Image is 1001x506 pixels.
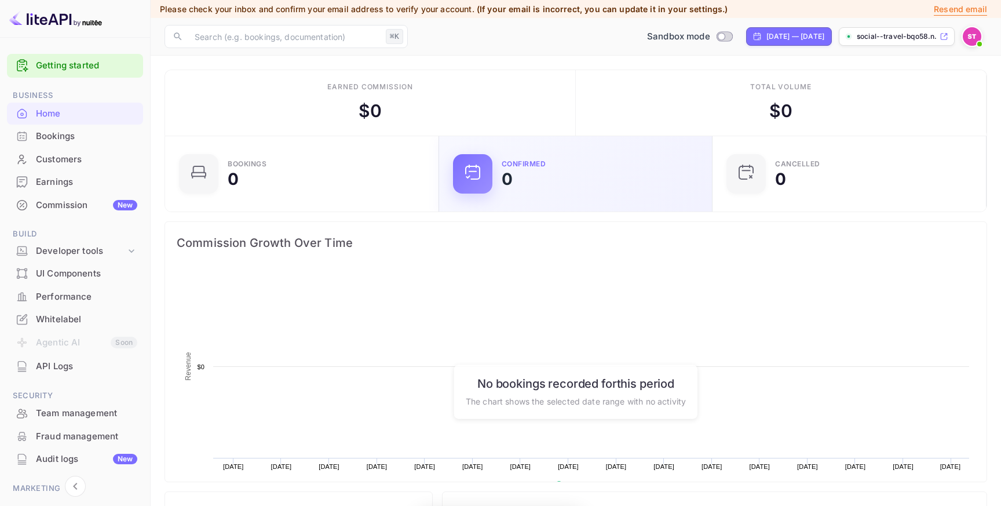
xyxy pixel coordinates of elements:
[606,463,627,470] text: [DATE]
[7,308,143,330] a: Whitelabel
[113,200,137,210] div: New
[7,448,143,471] div: Audit logsNew
[36,130,137,143] div: Bookings
[766,31,824,42] div: [DATE] — [DATE]
[36,199,137,212] div: Commission
[160,4,474,14] span: Please check your inbox and confirm your email address to verify your account.
[940,463,961,470] text: [DATE]
[65,476,86,497] button: Collapse navigation
[502,161,546,168] div: Confirmed
[7,148,143,170] a: Customers
[386,29,403,44] div: ⌘K
[7,448,143,469] a: Audit logsNew
[113,454,137,464] div: New
[414,463,435,470] text: [DATE]
[845,463,866,470] text: [DATE]
[7,286,143,308] div: Performance
[462,463,483,470] text: [DATE]
[7,89,143,102] span: Business
[502,171,513,187] div: 0
[7,171,143,194] div: Earnings
[36,107,137,121] div: Home
[775,171,786,187] div: 0
[7,425,143,447] a: Fraud management
[327,82,413,92] div: Earned commission
[197,363,204,370] text: $0
[36,267,137,281] div: UI Components
[36,245,126,258] div: Developer tools
[188,25,381,48] input: Search (e.g. bookings, documentation)
[7,228,143,241] span: Build
[567,481,596,489] text: Revenue
[7,54,143,78] div: Getting started
[7,148,143,171] div: Customers
[36,313,137,326] div: Whitelabel
[7,402,143,424] a: Team management
[653,463,674,470] text: [DATE]
[7,389,143,402] span: Security
[7,263,143,284] a: UI Components
[750,463,770,470] text: [DATE]
[466,395,686,407] p: The chart shows the selected date range with no activity
[36,360,137,373] div: API Logs
[750,82,812,92] div: Total volume
[7,482,143,495] span: Marketing
[558,463,579,470] text: [DATE]
[36,59,137,72] a: Getting started
[7,355,143,377] a: API Logs
[702,463,722,470] text: [DATE]
[647,30,710,43] span: Sandbox mode
[7,194,143,217] div: CommissionNew
[7,425,143,448] div: Fraud management
[36,153,137,166] div: Customers
[7,171,143,192] a: Earnings
[466,376,686,390] h6: No bookings recorded for this period
[184,352,192,380] text: Revenue
[36,290,137,304] div: Performance
[7,402,143,425] div: Team management
[769,98,792,124] div: $ 0
[7,125,143,147] a: Bookings
[223,463,244,470] text: [DATE]
[7,194,143,216] a: CommissionNew
[857,31,937,42] p: social--travel-bqo58.n...
[36,430,137,443] div: Fraud management
[177,234,975,252] span: Commission Growth Over Time
[367,463,388,470] text: [DATE]
[7,308,143,331] div: Whitelabel
[7,103,143,124] a: Home
[775,161,820,168] div: CANCELLED
[893,463,914,470] text: [DATE]
[642,30,737,43] div: Switch to Production mode
[9,9,102,28] img: LiteAPI logo
[934,3,987,16] p: Resend email
[797,463,818,470] text: [DATE]
[228,161,266,168] div: Bookings
[7,286,143,307] a: Performance
[7,125,143,148] div: Bookings
[7,263,143,285] div: UI Components
[963,27,981,46] img: Social Travel
[7,103,143,125] div: Home
[510,463,531,470] text: [DATE]
[7,241,143,261] div: Developer tools
[36,407,137,420] div: Team management
[36,453,137,466] div: Audit logs
[228,171,239,187] div: 0
[359,98,382,124] div: $ 0
[271,463,292,470] text: [DATE]
[7,355,143,378] div: API Logs
[36,176,137,189] div: Earnings
[319,463,339,470] text: [DATE]
[477,4,728,14] span: (If your email is incorrect, you can update it in your settings.)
